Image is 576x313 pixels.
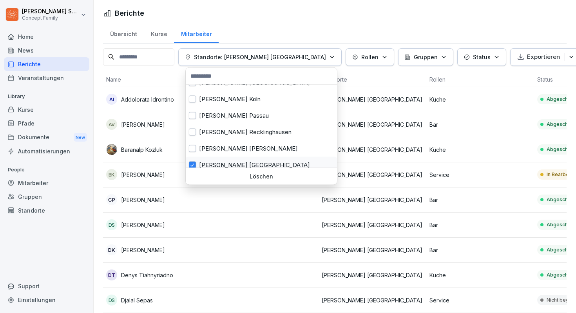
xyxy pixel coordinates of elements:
[527,53,560,62] p: Exportieren
[186,107,337,124] div: [PERSON_NAME] Passau
[473,53,491,61] p: Status
[186,124,337,140] div: [PERSON_NAME] Recklinghausen
[186,140,337,157] div: [PERSON_NAME] [PERSON_NAME]
[189,173,334,180] p: Löschen
[194,53,326,61] p: Standorte: [PERSON_NAME] [GEOGRAPHIC_DATA]
[361,53,379,61] p: Rollen
[186,91,337,107] div: [PERSON_NAME] Köln
[186,157,337,173] div: [PERSON_NAME] [GEOGRAPHIC_DATA]
[414,53,438,61] p: Gruppen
